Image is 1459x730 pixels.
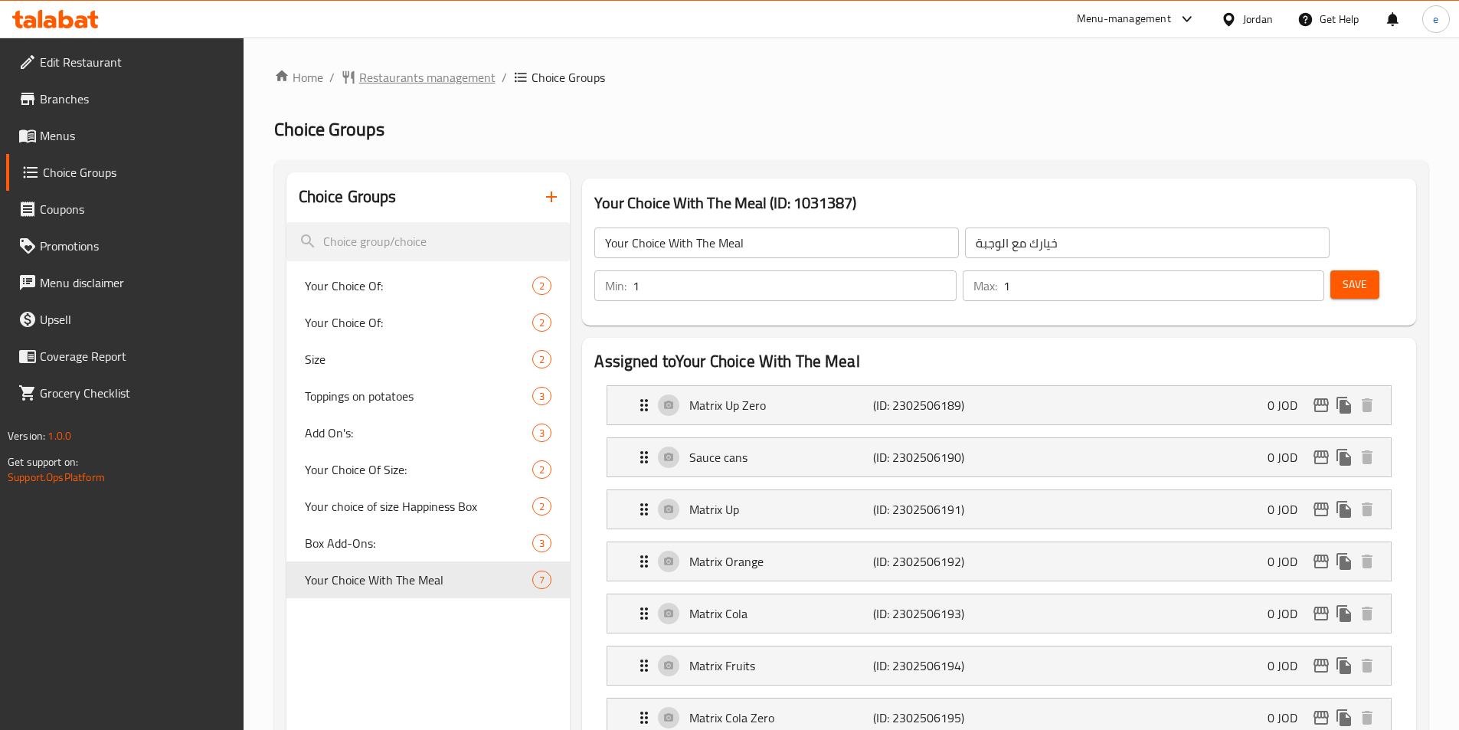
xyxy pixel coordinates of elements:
a: Coupons [6,191,244,228]
a: Promotions [6,228,244,264]
span: Edit Restaurant [40,53,231,71]
div: Choices [532,460,551,479]
span: Your Choice With The Meal [305,571,533,589]
span: Restaurants management [359,68,496,87]
span: 2 [533,316,551,330]
span: 2 [533,279,551,293]
span: Version: [8,426,45,446]
p: (ID: 2302506195) [873,709,996,727]
li: Expand [594,431,1404,483]
button: edit [1310,498,1333,521]
input: search [286,222,571,261]
span: Menus [40,126,231,145]
button: edit [1310,602,1333,625]
button: edit [1310,446,1333,469]
li: Expand [594,535,1404,588]
div: Choices [532,313,551,332]
div: Expand [607,386,1391,424]
p: 0 JOD [1268,604,1310,623]
span: 7 [533,573,551,588]
span: Coverage Report [40,347,231,365]
button: duplicate [1333,498,1356,521]
span: Grocery Checklist [40,384,231,402]
div: Add On's:3 [286,414,571,451]
div: Choices [532,350,551,368]
p: 0 JOD [1268,552,1310,571]
button: edit [1310,550,1333,573]
span: Your Choice Of: [305,277,533,295]
span: Get support on: [8,452,78,472]
li: / [502,68,507,87]
li: Expand [594,483,1404,535]
div: Choices [532,497,551,516]
span: 1.0.0 [47,426,71,446]
div: Choices [532,387,551,405]
p: Matrix Orange [689,552,872,571]
button: Save [1330,270,1379,299]
span: Branches [40,90,231,108]
button: duplicate [1333,550,1356,573]
div: Your choice of size Happiness Box2 [286,488,571,525]
div: Expand [607,438,1391,476]
button: edit [1310,654,1333,677]
span: Upsell [40,310,231,329]
span: Choice Groups [532,68,605,87]
a: Menu disclaimer [6,264,244,301]
li: Expand [594,588,1404,640]
span: 2 [533,463,551,477]
div: Expand [607,542,1391,581]
div: Choices [532,534,551,552]
span: e [1433,11,1438,28]
a: Branches [6,80,244,117]
span: 2 [533,352,551,367]
span: 3 [533,426,551,440]
p: Matrix Cola [689,604,872,623]
li: Expand [594,640,1404,692]
span: 3 [533,536,551,551]
p: 0 JOD [1268,448,1310,466]
div: Toppings on potatoes3 [286,378,571,414]
span: Your Choice Of: [305,313,533,332]
a: Support.OpsPlatform [8,467,105,487]
p: 0 JOD [1268,656,1310,675]
button: edit [1310,706,1333,729]
p: 0 JOD [1268,396,1310,414]
span: Promotions [40,237,231,255]
a: Choice Groups [6,154,244,191]
p: Min: [605,277,626,295]
button: duplicate [1333,706,1356,729]
button: delete [1356,654,1379,677]
div: Choices [532,424,551,442]
button: duplicate [1333,654,1356,677]
button: delete [1356,394,1379,417]
h3: Your Choice With The Meal (ID: 1031387) [594,191,1404,215]
p: (ID: 2302506190) [873,448,996,466]
button: delete [1356,446,1379,469]
p: (ID: 2302506189) [873,396,996,414]
span: Your choice of size Happiness Box [305,497,533,516]
div: Your Choice Of Size:2 [286,451,571,488]
button: delete [1356,602,1379,625]
button: delete [1356,550,1379,573]
button: duplicate [1333,602,1356,625]
p: (ID: 2302506192) [873,552,996,571]
span: Menu disclaimer [40,273,231,292]
p: Matrix Fruits [689,656,872,675]
span: 2 [533,499,551,514]
a: Grocery Checklist [6,375,244,411]
span: Add On's: [305,424,533,442]
h2: Assigned to Your Choice With The Meal [594,350,1404,373]
div: Size2 [286,341,571,378]
p: 0 JOD [1268,500,1310,519]
a: Edit Restaurant [6,44,244,80]
span: Save [1343,275,1367,294]
div: Your Choice Of:2 [286,267,571,304]
div: Box Add-Ons:3 [286,525,571,561]
button: delete [1356,498,1379,521]
p: (ID: 2302506194) [873,656,996,675]
p: 0 JOD [1268,709,1310,727]
span: Size [305,350,533,368]
p: Matrix Cola Zero [689,709,872,727]
p: (ID: 2302506193) [873,604,996,623]
span: Your Choice Of Size: [305,460,533,479]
